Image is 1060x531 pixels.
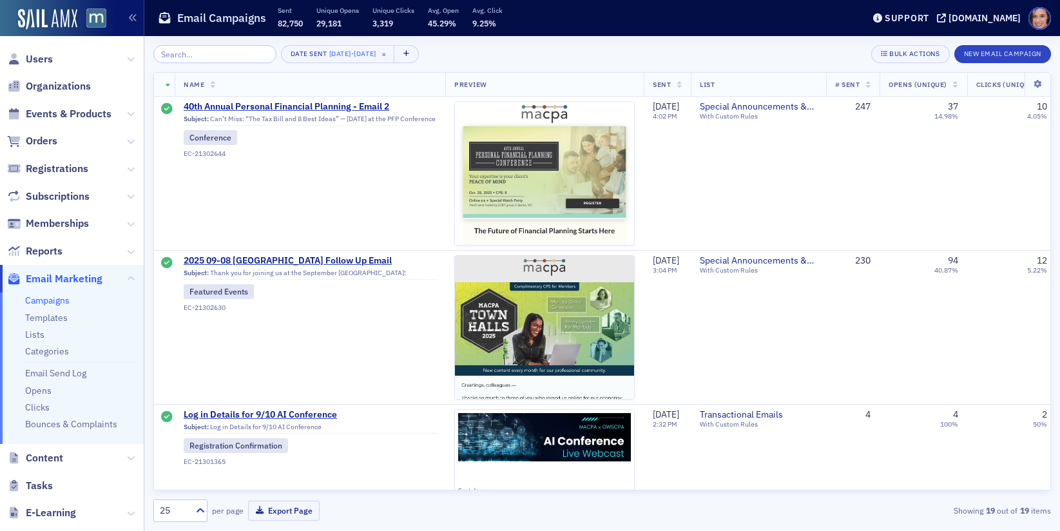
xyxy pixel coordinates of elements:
a: Special Announcements & Special Event Invitations [700,255,817,267]
span: Reports [26,244,63,258]
div: Sent [161,257,173,270]
a: Content [7,451,63,465]
p: Sent [278,6,303,15]
p: Avg. Open [428,6,459,15]
div: 4 [953,409,958,421]
div: 37 [948,101,958,113]
a: Tasks [7,479,53,493]
div: Date Sent [291,50,327,58]
input: Search… [153,45,276,63]
p: Avg. Click [472,6,503,15]
a: E-Learning [7,506,76,520]
a: Email Send Log [25,367,86,379]
div: Sent [161,411,173,424]
div: Log in Details for 9/10 AI Conference [184,423,436,434]
span: × [378,48,390,60]
div: Thank you for joining us at the September [GEOGRAPHIC_DATA]! [184,269,436,280]
div: Showing out of items [761,505,1051,516]
a: Categories [25,345,69,357]
time: 3:04 PM [653,265,677,275]
a: Memberships [7,217,89,231]
a: Orders [7,134,57,148]
div: 10 [1037,101,1047,113]
a: Email Marketing [7,272,102,286]
span: # Sent [835,80,860,89]
div: 25 [160,504,188,517]
p: Unique Opens [316,6,359,15]
div: 2 [1042,409,1047,421]
a: Users [7,52,53,66]
a: Campaigns [25,294,70,306]
a: Opens [25,385,52,396]
span: Sent [653,80,671,89]
div: With Custom Rules [700,112,817,121]
span: 45.29% [428,18,456,28]
a: Reports [7,244,63,258]
span: Tasks [26,479,53,493]
span: Subscriptions [26,189,90,204]
span: 82,750 [278,18,303,28]
img: SailAMX [86,8,106,28]
div: EC-21302644 [184,150,436,158]
strong: 19 [1017,505,1031,516]
span: Profile [1028,7,1051,30]
div: Bulk Actions [889,50,940,57]
div: Conference [184,130,237,144]
div: EC-21302630 [184,304,436,312]
time: 4:02 PM [653,111,677,121]
div: 12 [1037,255,1047,267]
span: Subject: [184,423,209,431]
span: [DATE] [653,409,679,420]
button: Bulk Actions [871,45,949,63]
div: With Custom Rules [700,266,817,275]
img: SailAMX [18,9,77,30]
a: Log in Details for 9/10 AI Conference [184,409,436,421]
span: [DATE] [329,49,351,58]
div: Registration Confirmation [184,438,288,452]
a: Special Announcements & Special Event Invitations [700,101,817,113]
span: E-Learning [26,506,76,520]
a: 40th Annual Personal Financial Planning - Email 2 [184,101,436,113]
span: Clicks (Unique) [976,80,1036,89]
span: Events & Products [26,107,111,121]
a: Transactional Emails [700,409,817,421]
span: Subject: [184,269,209,277]
a: Bounces & Complaints [25,418,117,430]
span: Opens (Unique) [889,80,947,89]
div: 5.22% [1027,266,1047,275]
span: 29,181 [316,18,342,28]
div: Featured Events [184,284,254,298]
div: Support [885,12,929,24]
span: Registrations [26,162,88,176]
span: Email Marketing [26,272,102,286]
div: 50% [1033,420,1047,429]
a: New Email Campaign [954,47,1051,59]
a: 2025 09-08 [GEOGRAPHIC_DATA] Follow Up Email [184,255,436,267]
div: 94 [948,255,958,267]
button: [DOMAIN_NAME] [937,14,1025,23]
span: 3,319 [372,18,393,28]
p: Unique Clicks [372,6,414,15]
a: Events & Products [7,107,111,121]
div: Sent [161,103,173,116]
label: per page [212,505,244,516]
div: 230 [835,255,871,267]
a: Templates [25,312,68,323]
span: Content [26,451,63,465]
span: 9.25% [472,18,496,28]
span: Memberships [26,217,89,231]
div: - [329,48,376,61]
button: Date Sent[DATE]-[DATE]× [281,45,395,63]
a: Lists [25,329,44,340]
span: Preview [454,80,487,89]
a: Registrations [7,162,88,176]
time: 2:32 PM [653,420,677,429]
div: With Custom Rules [700,420,817,429]
span: Orders [26,134,57,148]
